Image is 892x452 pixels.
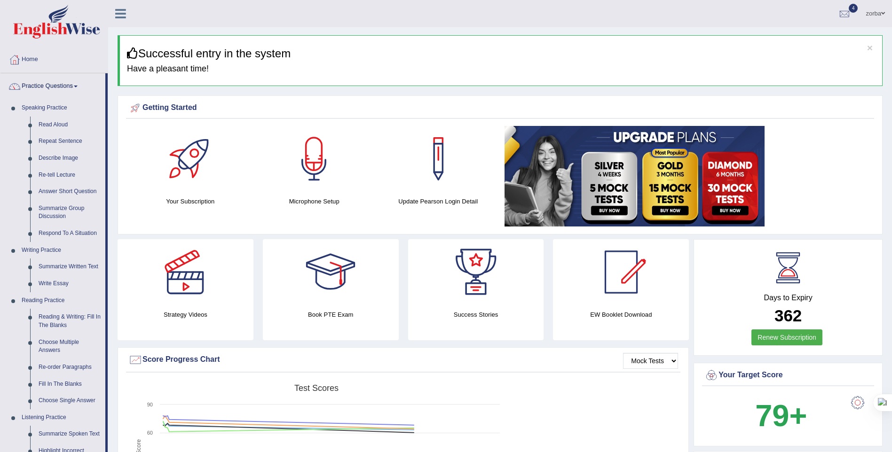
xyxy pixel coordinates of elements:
[408,310,544,320] h4: Success Stories
[263,310,399,320] h4: Book PTE Exam
[755,398,807,433] b: 79+
[17,292,105,309] a: Reading Practice
[127,64,875,74] h4: Have a pleasant time!
[133,196,247,206] h4: Your Subscription
[34,133,105,150] a: Repeat Sentence
[17,409,105,426] a: Listening Practice
[34,258,105,275] a: Summarize Written Text
[751,329,822,345] a: Renew Subscription
[867,43,873,53] button: ×
[34,200,105,225] a: Summarize Group Discussion
[34,150,105,167] a: Describe Image
[34,117,105,133] a: Read Aloud
[128,101,872,115] div: Getting Started
[17,100,105,117] a: Speaking Practice
[128,353,678,367] div: Score Progress Chart
[34,334,105,359] a: Choose Multiple Answers
[34,183,105,200] a: Answer Short Question
[34,426,105,443] a: Summarize Spoken Text
[34,376,105,393] a: Fill In The Blanks
[34,392,105,409] a: Choose Single Answer
[381,196,495,206] h4: Update Pearson Login Detail
[0,47,108,70] a: Home
[553,310,689,320] h4: EW Booklet Download
[118,310,253,320] h4: Strategy Videos
[774,306,802,325] b: 362
[294,383,339,393] tspan: Test scores
[257,196,371,206] h4: Microphone Setup
[147,430,153,436] text: 60
[849,4,858,13] span: 4
[704,368,872,382] div: Your Target Score
[505,126,765,226] img: small5.jpg
[127,47,875,60] h3: Successful entry in the system
[704,294,872,302] h4: Days to Expiry
[34,359,105,376] a: Re-order Paragraphs
[34,225,105,242] a: Respond To A Situation
[0,73,105,97] a: Practice Questions
[34,275,105,292] a: Write Essay
[34,309,105,334] a: Reading & Writing: Fill In The Blanks
[34,167,105,184] a: Re-tell Lecture
[147,402,153,407] text: 90
[17,242,105,259] a: Writing Practice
